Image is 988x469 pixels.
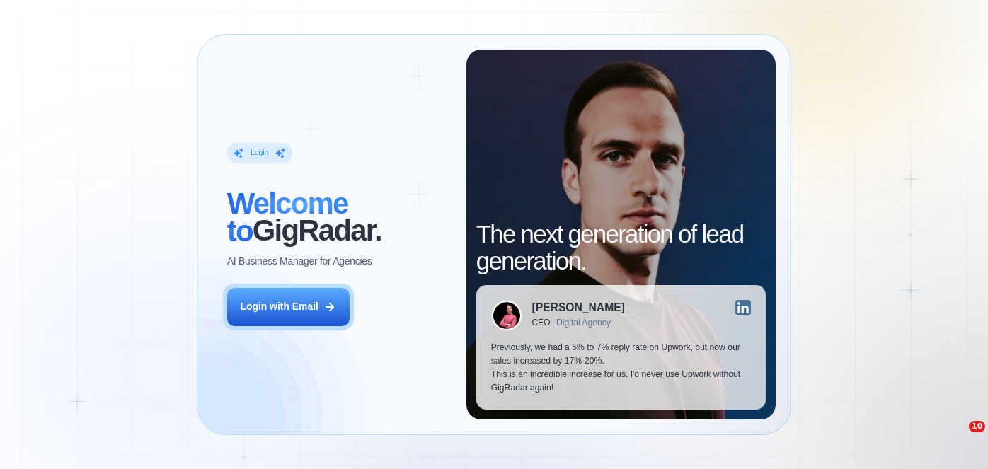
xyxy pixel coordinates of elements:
div: Digital Agency [556,318,611,328]
div: [PERSON_NAME] [532,302,625,313]
button: Login with Email [227,288,350,326]
span: Welcome to [227,187,348,247]
h2: ‍ GigRadar. [227,190,452,245]
div: Login [251,148,268,158]
h2: The next generation of lead generation. [476,221,766,275]
span: 10 [969,421,985,432]
iframe: Intercom live chat [940,421,974,455]
div: Login with Email [240,300,318,313]
p: AI Business Manager for Agencies [227,255,372,268]
p: Previously, we had a 5% to 7% reply rate on Upwork, but now our sales increased by 17%-20%. This ... [491,341,752,395]
div: CEO [532,318,551,328]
